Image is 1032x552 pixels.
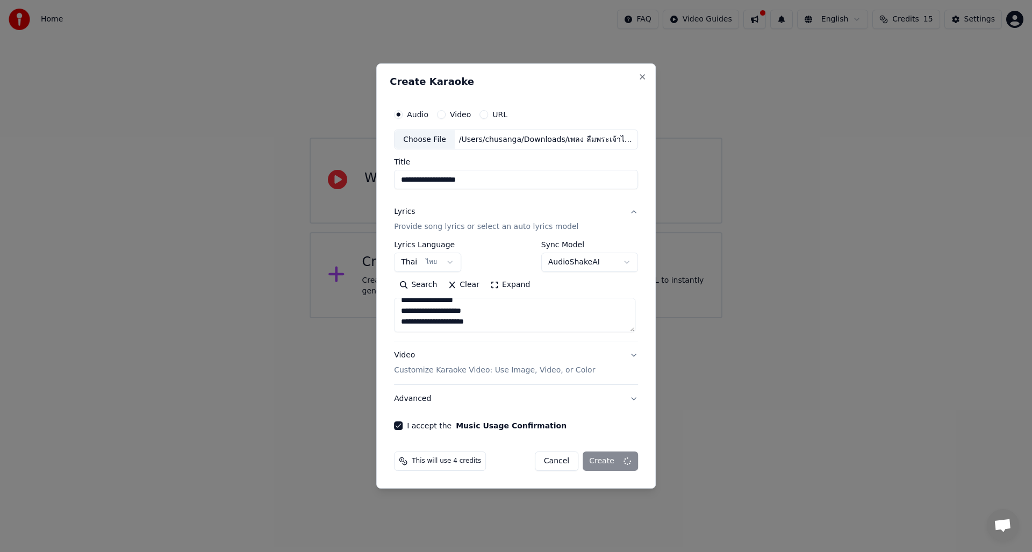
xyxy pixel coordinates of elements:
div: Lyrics [394,207,415,218]
label: URL [492,111,507,118]
button: Advanced [394,385,638,413]
h2: Create Karaoke [390,77,642,87]
p: Provide song lyrics or select an auto lyrics model [394,222,578,233]
button: I accept the [456,422,567,429]
label: Lyrics Language [394,241,461,249]
span: This will use 4 credits [412,457,481,465]
div: Video [394,350,595,376]
div: Choose File [395,130,455,149]
div: LyricsProvide song lyrics or select an auto lyrics model [394,241,638,341]
button: Expand [485,277,535,294]
button: Search [394,277,442,294]
button: LyricsProvide song lyrics or select an auto lyrics model [394,198,638,241]
label: I accept the [407,422,567,429]
button: VideoCustomize Karaoke Video: Use Image, Video, or Color [394,342,638,385]
label: Sync Model [541,241,638,249]
label: Video [450,111,471,118]
button: Cancel [535,451,578,471]
p: Customize Karaoke Video: Use Image, Video, or Color [394,365,595,376]
label: Title [394,159,638,166]
div: /Users/chusanga/Downloads/เพลง ลืมพระเจ้าไม่ลง.m4a [455,134,637,145]
button: Clear [442,277,485,294]
label: Audio [407,111,428,118]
